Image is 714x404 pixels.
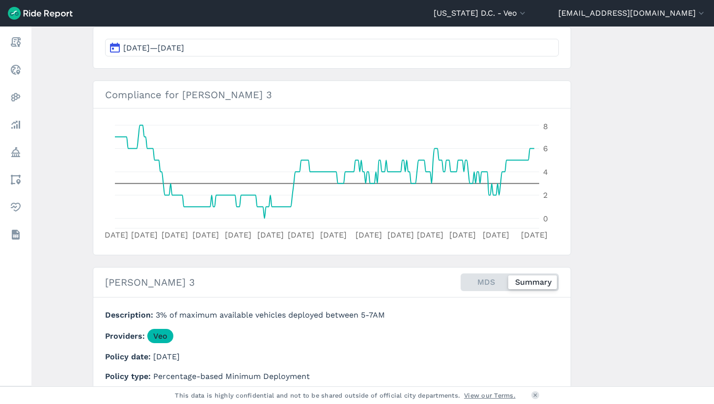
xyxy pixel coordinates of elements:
a: View our Terms. [464,391,516,400]
tspan: [DATE] [320,230,347,240]
tspan: [DATE] [387,230,414,240]
a: Report [7,33,25,51]
tspan: 2 [543,190,548,200]
tspan: [DATE] [192,230,219,240]
a: Analyze [7,116,25,134]
span: Percentage-based Minimum Deployment [153,372,310,381]
tspan: [DATE] [449,230,476,240]
tspan: [DATE] [162,230,188,240]
tspan: [DATE] [102,230,128,240]
span: [DATE]—[DATE] [123,43,184,53]
a: Realtime [7,61,25,79]
span: [DATE] [153,352,180,361]
span: Providers [105,331,147,341]
tspan: 0 [543,214,548,223]
tspan: [DATE] [483,230,509,240]
button: [US_STATE] D.C. - Veo [434,7,527,19]
tspan: [DATE] [257,230,284,240]
span: Policy date [105,352,153,361]
a: Policy [7,143,25,161]
tspan: 4 [543,167,548,177]
img: Ride Report [8,7,73,20]
tspan: [DATE] [356,230,382,240]
button: [EMAIL_ADDRESS][DOMAIN_NAME] [558,7,706,19]
button: [DATE]—[DATE] [105,39,559,56]
span: 3% of maximum available vehicles deployed between 5-7AM [156,310,385,320]
tspan: [DATE] [225,230,251,240]
a: Heatmaps [7,88,25,106]
tspan: [DATE] [131,230,158,240]
a: Health [7,198,25,216]
tspan: 8 [543,122,548,131]
span: Policy type [105,372,153,381]
a: Areas [7,171,25,189]
tspan: [DATE] [417,230,443,240]
span: Description [105,310,156,320]
a: Datasets [7,226,25,243]
tspan: 6 [543,144,548,153]
tspan: [DATE] [288,230,314,240]
h2: [PERSON_NAME] 3 [105,275,195,290]
h3: Compliance for [PERSON_NAME] 3 [93,81,571,108]
a: Veo [147,329,173,343]
tspan: [DATE] [521,230,548,240]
